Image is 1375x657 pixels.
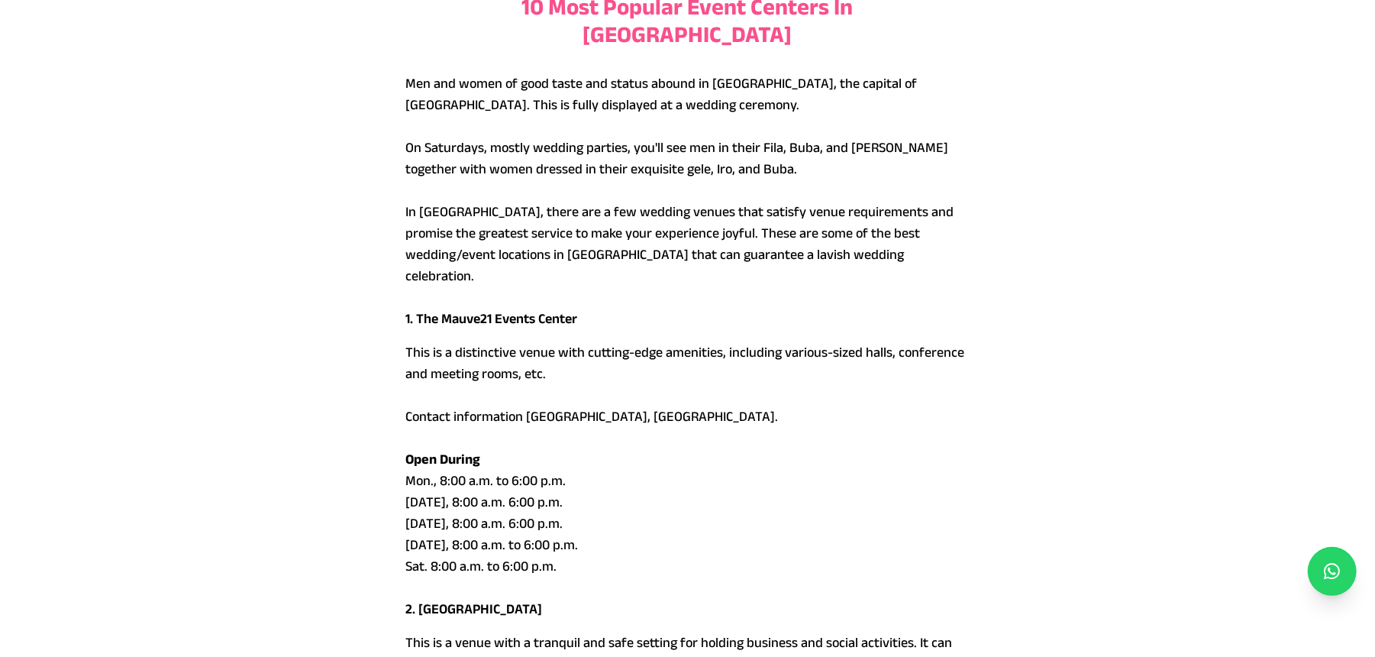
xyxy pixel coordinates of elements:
p: Men and women of good taste and status abound in [GEOGRAPHIC_DATA], the capital of [GEOGRAPHIC_DA... [405,73,970,308]
p: This is a distinctive venue with cutting-edge amenities, including various-sized halls, conferenc... [405,341,970,598]
p: 1. The Mauve21 Events Center [405,308,970,341]
strong: Open During [405,451,480,467]
p: 2. [GEOGRAPHIC_DATA] [405,598,970,632]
